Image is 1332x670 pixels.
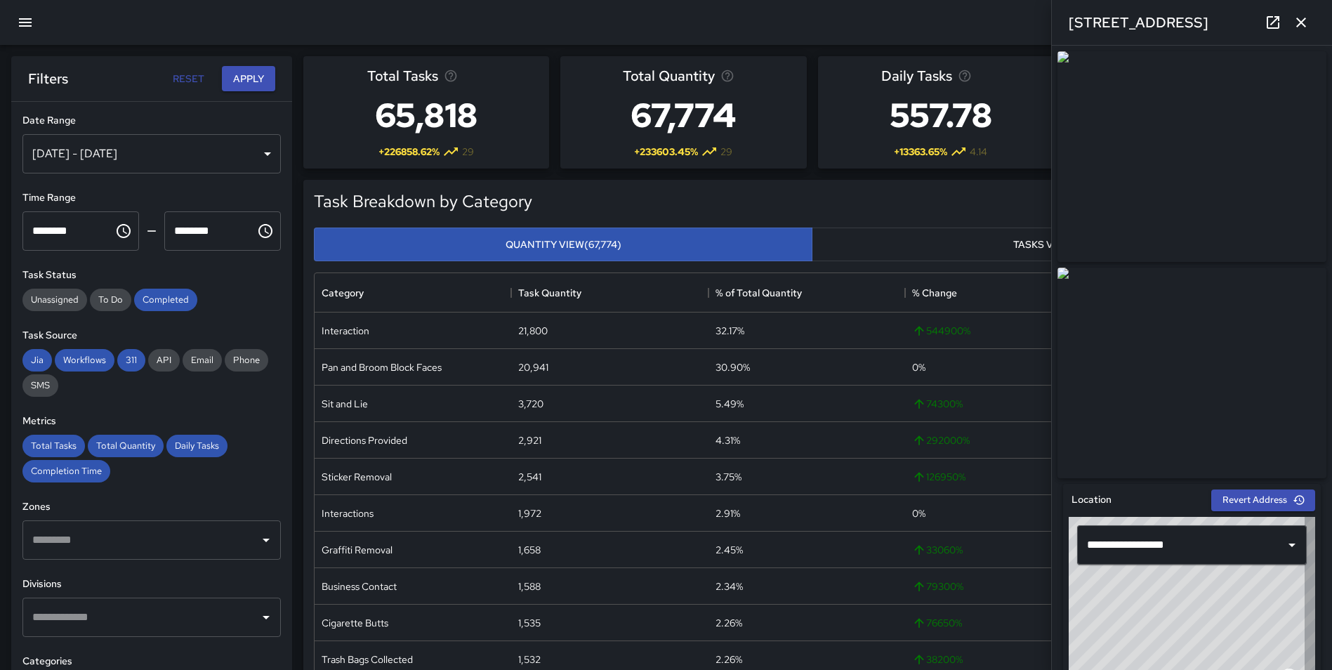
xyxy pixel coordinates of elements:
[251,217,279,245] button: Choose time, selected time is 11:59 PM
[117,349,145,372] div: 311
[623,87,744,143] h3: 67,774
[518,433,541,447] div: 2,921
[912,470,965,484] span: 126950 %
[22,268,281,283] h6: Task Status
[322,273,364,313] div: Category
[22,374,58,397] div: SMS
[518,616,541,630] div: 1,535
[322,397,368,411] div: Sit and Lie
[912,543,963,557] span: 33060 %
[134,294,197,306] span: Completed
[623,65,715,87] span: Total Quantity
[110,217,138,245] button: Choose time, selected time is 12:00 AM
[322,470,392,484] div: Sticker Removal
[716,543,743,557] div: 2.45%
[314,190,532,213] h5: Task Breakdown by Category
[22,440,85,452] span: Total Tasks
[912,360,925,374] span: 0 %
[518,397,543,411] div: 3,720
[90,294,131,306] span: To Do
[518,506,541,520] div: 1,972
[716,506,740,520] div: 2.91%
[894,145,947,159] span: + 13363.65 %
[28,67,68,90] h6: Filters
[166,66,211,92] button: Reset
[716,616,742,630] div: 2.26%
[912,579,963,593] span: 79300 %
[315,273,511,313] div: Category
[22,435,85,457] div: Total Tasks
[22,190,281,206] h6: Time Range
[720,145,732,159] span: 29
[518,470,541,484] div: 2,541
[444,69,458,83] svg: Total number of tasks in the selected period, compared to the previous period.
[812,228,1310,262] button: Tasks View(65,818)
[716,360,750,374] div: 30.90%
[716,470,741,484] div: 3.75%
[22,134,281,173] div: [DATE] - [DATE]
[22,294,87,306] span: Unassigned
[314,228,812,262] button: Quantity View(67,774)
[716,652,742,666] div: 2.26%
[22,289,87,311] div: Unassigned
[22,354,52,366] span: Jia
[912,324,970,338] span: 544900 %
[716,433,740,447] div: 4.31%
[518,324,548,338] div: 21,800
[148,354,180,366] span: API
[716,397,744,411] div: 5.49%
[322,616,388,630] div: Cigarette Butts
[22,654,281,669] h6: Categories
[367,65,438,87] span: Total Tasks
[912,506,925,520] span: 0 %
[881,87,1001,143] h3: 557.78
[322,652,413,666] div: Trash Bags Collected
[55,354,114,366] span: Workflows
[634,145,698,159] span: + 233603.45 %
[148,349,180,372] div: API
[322,324,369,338] div: Interaction
[322,360,442,374] div: Pan and Broom Block Faces
[511,273,708,313] div: Task Quantity
[22,414,281,429] h6: Metrics
[117,354,145,366] span: 311
[134,289,197,311] div: Completed
[183,354,222,366] span: Email
[518,360,548,374] div: 20,941
[905,273,1102,313] div: % Change
[518,652,541,666] div: 1,532
[22,379,58,391] span: SMS
[90,289,131,311] div: To Do
[716,273,802,313] div: % of Total Quantity
[22,328,281,343] h6: Task Source
[912,652,963,666] span: 38200 %
[970,145,987,159] span: 4.14
[881,65,952,87] span: Daily Tasks
[55,349,114,372] div: Workflows
[716,324,744,338] div: 32.17%
[367,87,486,143] h3: 65,818
[912,273,957,313] div: % Change
[518,543,541,557] div: 1,658
[912,616,962,630] span: 76650 %
[222,66,275,92] button: Apply
[166,440,228,452] span: Daily Tasks
[256,530,276,550] button: Open
[462,145,474,159] span: 29
[225,354,268,366] span: Phone
[958,69,972,83] svg: Average number of tasks per day in the selected period, compared to the previous period.
[322,543,393,557] div: Graffiti Removal
[22,113,281,129] h6: Date Range
[183,349,222,372] div: Email
[256,607,276,627] button: Open
[22,460,110,482] div: Completion Time
[166,435,228,457] div: Daily Tasks
[378,145,440,159] span: + 226858.62 %
[720,69,734,83] svg: Total task quantity in the selected period, compared to the previous period.
[912,433,970,447] span: 292000 %
[322,433,407,447] div: Directions Provided
[716,579,743,593] div: 2.34%
[22,465,110,477] span: Completion Time
[22,499,281,515] h6: Zones
[912,397,963,411] span: 74300 %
